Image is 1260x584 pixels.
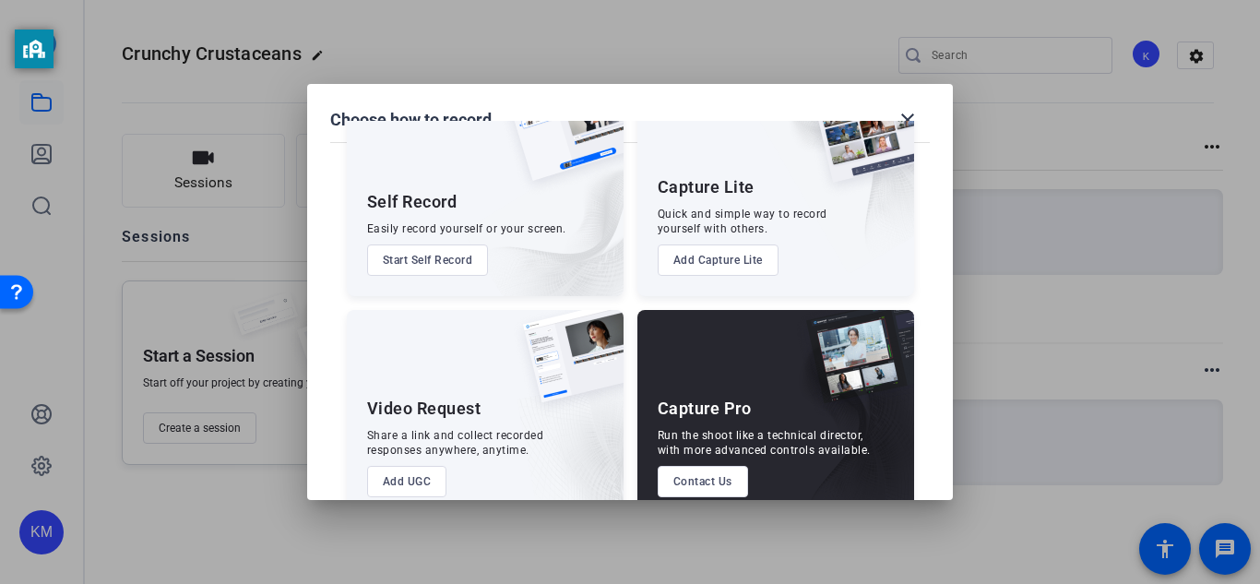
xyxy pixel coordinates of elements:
[658,207,827,236] div: Quick and simple way to record yourself with others.
[367,466,447,497] button: Add UGC
[792,310,914,423] img: capture-pro.png
[367,244,489,276] button: Start Self Record
[658,466,748,497] button: Contact Us
[897,109,919,131] mat-icon: close
[658,176,755,198] div: Capture Lite
[509,310,624,422] img: ugc-content.png
[749,89,914,273] img: embarkstudio-capture-lite.png
[517,367,624,518] img: embarkstudio-ugc-content.png
[15,30,53,68] button: privacy banner
[367,428,544,458] div: Share a link and collect recorded responses anywhere, anytime.
[367,191,458,213] div: Self Record
[463,128,624,296] img: embarkstudio-self-record.png
[330,109,492,131] h1: Choose how to record
[367,398,481,420] div: Video Request
[496,89,624,199] img: self-record.png
[658,398,752,420] div: Capture Pro
[658,428,871,458] div: Run the shoot like a technical director, with more advanced controls available.
[658,244,779,276] button: Add Capture Lite
[778,333,914,518] img: embarkstudio-capture-pro.png
[800,89,914,201] img: capture-lite.png
[367,221,566,236] div: Easily record yourself or your screen.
